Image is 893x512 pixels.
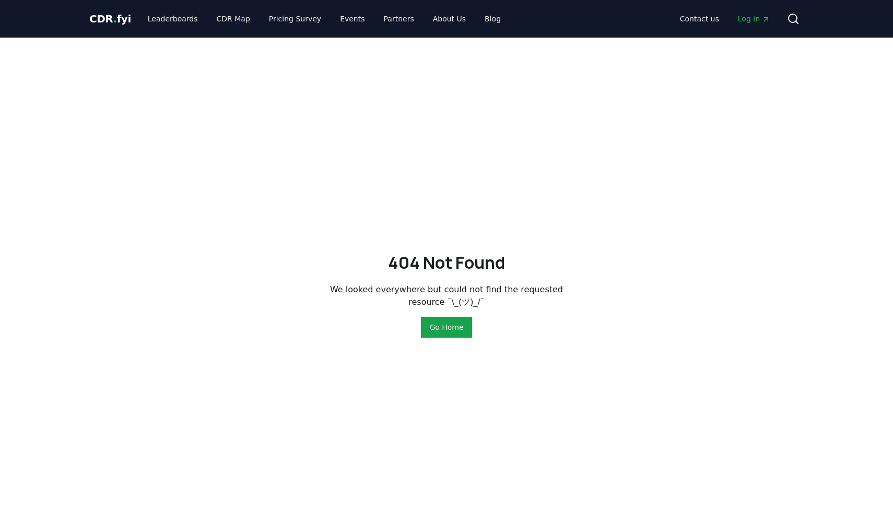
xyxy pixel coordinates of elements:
[672,9,779,28] nav: Main
[425,9,474,28] a: About Us
[332,9,373,28] a: Events
[139,9,206,28] a: Leaderboards
[375,9,422,28] a: Partners
[738,14,770,24] span: Log in
[139,9,509,28] nav: Main
[421,317,472,338] button: Go Home
[388,250,505,275] h2: 404 Not Found
[476,9,509,28] a: Blog
[89,11,131,26] a: CDR.fyi
[89,13,131,25] span: CDR fyi
[730,9,779,28] a: Log in
[113,13,117,25] span: .
[261,9,330,28] a: Pricing Survey
[672,9,727,28] a: Contact us
[330,283,563,308] p: We looked everywhere but could not find the requested resource ¯\_(ツ)_/¯
[208,9,258,28] a: CDR Map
